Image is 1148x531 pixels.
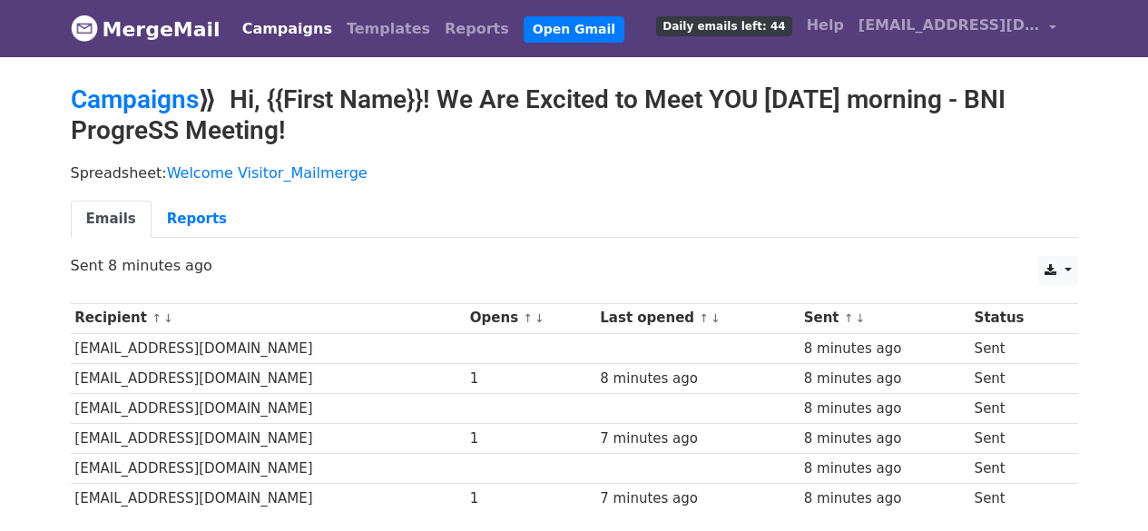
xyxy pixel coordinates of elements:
[970,424,1064,454] td: Sent
[804,369,966,389] div: 8 minutes ago
[970,303,1064,333] th: Status
[699,311,709,325] a: ↑
[163,311,173,325] a: ↓
[600,369,795,389] div: 8 minutes ago
[466,303,595,333] th: Opens
[71,15,98,42] img: MergeMail logo
[800,303,970,333] th: Sent
[167,164,368,182] a: Welcome Visitor_Mailmerge
[71,10,221,48] a: MergeMail
[71,303,466,333] th: Recipient
[804,339,966,359] div: 8 minutes ago
[649,7,799,44] a: Daily emails left: 44
[71,163,1078,182] p: Spreadsheet:
[596,303,800,333] th: Last opened
[71,424,466,454] td: [EMAIL_ADDRESS][DOMAIN_NAME]
[470,488,592,509] div: 1
[71,256,1078,275] p: Sent 8 minutes ago
[711,311,721,325] a: ↓
[800,7,851,44] a: Help
[600,428,795,449] div: 7 minutes ago
[859,15,1040,36] span: [EMAIL_ADDRESS][DOMAIN_NAME]
[804,428,966,449] div: 8 minutes ago
[970,484,1064,514] td: Sent
[535,311,545,325] a: ↓
[71,84,199,114] a: Campaigns
[856,311,866,325] a: ↓
[470,428,592,449] div: 1
[970,454,1064,484] td: Sent
[656,16,791,36] span: Daily emails left: 44
[970,333,1064,363] td: Sent
[437,11,516,47] a: Reports
[524,16,624,43] a: Open Gmail
[235,11,339,47] a: Campaigns
[470,369,592,389] div: 1
[71,363,466,393] td: [EMAIL_ADDRESS][DOMAIN_NAME]
[600,488,795,509] div: 7 minutes ago
[71,84,1078,145] h2: ⟫ Hi, {{First Name}}! We Are Excited to Meet YOU [DATE] morning - BNI ProgreSS Meeting!
[804,458,966,479] div: 8 minutes ago
[71,333,466,363] td: [EMAIL_ADDRESS][DOMAIN_NAME]
[152,201,242,238] a: Reports
[339,11,437,47] a: Templates
[152,311,162,325] a: ↑
[851,7,1064,50] a: [EMAIL_ADDRESS][DOMAIN_NAME]
[523,311,533,325] a: ↑
[71,454,466,484] td: [EMAIL_ADDRESS][DOMAIN_NAME]
[71,484,466,514] td: [EMAIL_ADDRESS][DOMAIN_NAME]
[804,398,966,419] div: 8 minutes ago
[970,363,1064,393] td: Sent
[71,393,466,423] td: [EMAIL_ADDRESS][DOMAIN_NAME]
[804,488,966,509] div: 8 minutes ago
[71,201,152,238] a: Emails
[844,311,854,325] a: ↑
[970,393,1064,423] td: Sent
